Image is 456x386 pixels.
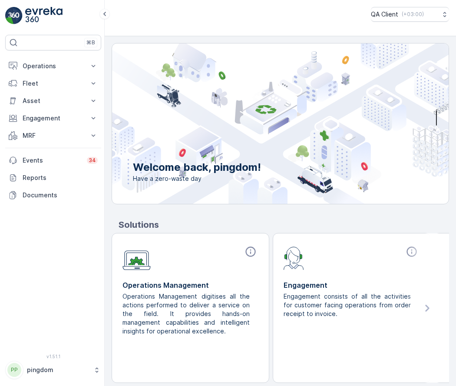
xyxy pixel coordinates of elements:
p: Operations Management digitises all the actions performed to deliver a service on the field. It p... [122,292,251,336]
p: Engagement [284,280,420,290]
p: ( +03:00 ) [402,11,424,18]
p: Solutions [119,218,449,231]
button: PPpingdom [5,361,101,379]
p: Operations [23,62,84,70]
p: Documents [23,191,98,200]
button: Asset [5,92,101,110]
button: QA Client(+03:00) [371,7,449,22]
p: Operations Management [122,280,258,290]
p: Fleet [23,79,84,88]
span: Have a zero-waste day [133,174,261,183]
p: 34 [89,157,96,164]
button: Fleet [5,75,101,92]
p: Reports [23,173,98,182]
button: MRF [5,127,101,144]
a: Reports [5,169,101,186]
p: Engagement [23,114,84,123]
p: Welcome back, pingdom! [133,160,261,174]
p: QA Client [371,10,398,19]
p: MRF [23,131,84,140]
p: Events [23,156,82,165]
p: pingdom [27,366,89,374]
a: Documents [5,186,101,204]
img: logo [5,7,23,24]
a: Events34 [5,152,101,169]
img: module-icon [284,246,304,270]
span: v 1.51.1 [5,354,101,359]
button: Operations [5,57,101,75]
p: ⌘B [86,39,95,46]
img: module-icon [122,246,151,270]
div: PP [7,363,21,377]
p: Asset [23,96,84,105]
p: Engagement consists of all the activities for customer facing operations from order receipt to in... [284,292,413,318]
img: city illustration [73,43,449,204]
button: Engagement [5,110,101,127]
img: logo_light-DOdMpM7g.png [25,7,63,24]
